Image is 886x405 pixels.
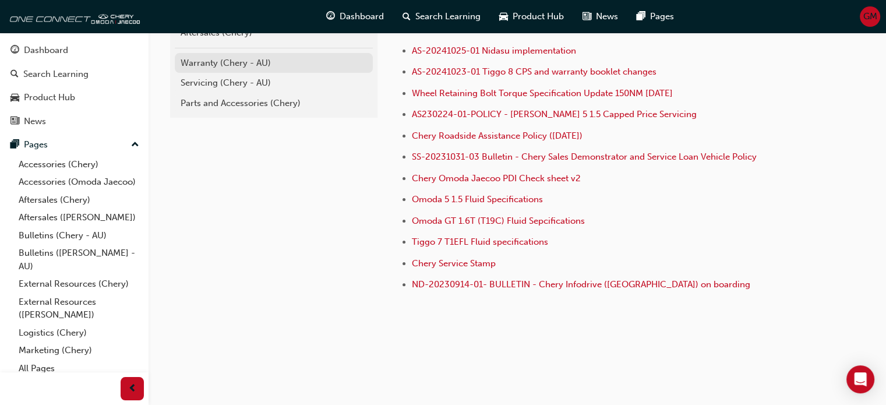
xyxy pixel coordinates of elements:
div: News [24,115,46,128]
span: car-icon [499,9,508,24]
a: Chery Service Stamp [412,258,496,269]
a: news-iconNews [573,5,627,29]
a: Chery Roadside Assistance Policy ([DATE]) [412,131,583,141]
span: Dashboard [340,10,384,23]
span: pages-icon [637,9,645,24]
a: pages-iconPages [627,5,683,29]
span: prev-icon [128,382,137,396]
a: SS-20231031-03 Bulletin - Chery Sales Demonstrator and Service Loan Vehicle Policy [412,152,757,162]
span: pages-icon [10,140,19,150]
a: Aftersales ([PERSON_NAME]) [14,209,144,227]
span: GM [863,10,877,23]
a: News [5,111,144,132]
span: guage-icon [10,45,19,56]
div: Product Hub [24,91,75,104]
a: External Resources (Chery) [14,275,144,293]
a: AS-20241025-01 Nidasu implementation [412,45,576,56]
a: Search Learning [5,64,144,85]
button: DashboardSearch LearningProduct HubNews [5,37,144,134]
img: oneconnect [6,5,140,28]
a: Accessories (Omoda Jaecoo) [14,173,144,191]
a: Omoda 5 1.5 Fluid Specifications [412,194,543,205]
div: Open Intercom Messenger [846,365,874,393]
a: Parts and Accessories (Chery) [175,93,373,114]
span: news-icon [583,9,591,24]
a: car-iconProduct Hub [490,5,573,29]
span: search-icon [403,9,411,24]
a: Accessories (Chery) [14,156,144,174]
a: AS-20241023-01 Tiggo 8 CPS and warranty booklet changes [412,66,656,77]
button: Pages [5,134,144,156]
a: ND-20230914-01- BULLETIN - Chery Infodrive ([GEOGRAPHIC_DATA]) on boarding [412,279,750,290]
div: Dashboard [24,44,68,57]
a: Warranty (Chery - AU) [175,53,373,73]
div: Servicing (Chery - AU) [181,76,367,90]
a: Bulletins ([PERSON_NAME] - AU) [14,244,144,275]
span: News [596,10,618,23]
a: Logistics (Chery) [14,324,144,342]
div: Parts and Accessories (Chery) [181,97,367,110]
a: Bulletins (Chery - AU) [14,227,144,245]
a: AS230224-01-POLICY - [PERSON_NAME] 5 1.5 Capped Price Servicing [412,109,697,119]
span: search-icon [10,69,19,80]
div: Warranty (Chery - AU) [181,57,367,70]
a: All Pages [14,360,144,378]
div: Pages [24,138,48,152]
span: car-icon [10,93,19,103]
span: up-icon [131,138,139,153]
a: Omoda GT 1.6T (T19C) Fluid Sepcifications [412,216,585,226]
a: Tiggo 7 T1EFL Fluid specifications [412,237,548,247]
span: Product Hub [513,10,564,23]
button: GM [860,6,880,27]
a: Marketing (Chery) [14,341,144,360]
a: search-iconSearch Learning [393,5,490,29]
a: Dashboard [5,40,144,61]
a: Aftersales (Chery) [14,191,144,209]
span: news-icon [10,117,19,127]
span: guage-icon [326,9,335,24]
a: Servicing (Chery - AU) [175,73,373,93]
a: Wheel Retaining Bolt Torque Specification Update 150NM [DATE] [412,88,673,98]
div: Search Learning [23,68,89,81]
a: Chery Omoda Jaecoo PDI Check sheet v2 [412,173,581,184]
span: Search Learning [415,10,481,23]
span: Pages [650,10,674,23]
a: Product Hub [5,87,144,108]
a: guage-iconDashboard [317,5,393,29]
a: External Resources ([PERSON_NAME]) [14,293,144,324]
